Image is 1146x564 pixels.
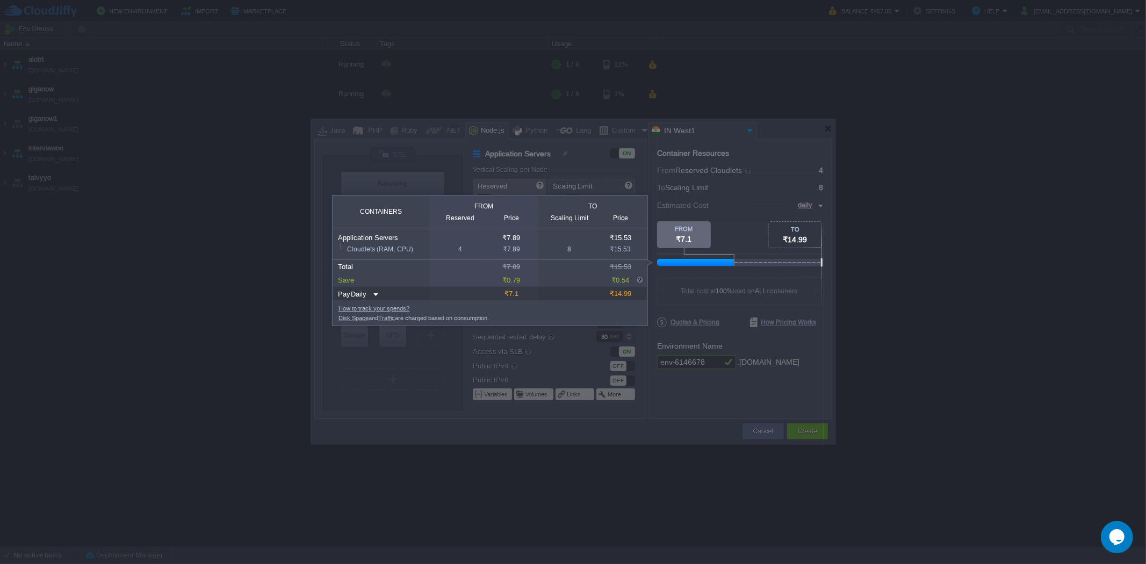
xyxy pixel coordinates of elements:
a: Traffic [378,315,395,321]
div: Pay [338,287,350,301]
iframe: chat widget [1101,521,1135,553]
div: 4 [434,245,487,253]
div: Scaling Limit [543,214,596,222]
div: Reserved [434,214,487,222]
div: Application Servers [338,234,429,242]
div: to [538,203,647,210]
div: ₹15.53 [596,260,645,273]
a: Disk Space [338,315,369,321]
div: ₹15.53 [596,245,645,253]
div: Price [596,214,645,222]
a: How to track your spends? [338,305,409,312]
div: ₹15.53 [596,234,645,242]
div: from [429,203,538,210]
div: Price [487,214,536,222]
span: ₹14.99 [783,235,808,244]
div: ₹7.1 [487,287,536,300]
div: 8 [543,245,596,253]
div: Cloudlets (RAM, CPU) [338,245,429,253]
div: ₹0.54 [596,273,635,287]
div: TO [769,226,821,233]
div: FROM [657,226,711,232]
div: ₹7.89 [487,245,536,253]
div: Save [338,273,429,287]
div: ₹7.89 [487,234,536,242]
span: ₹7.1 [676,235,692,243]
div: ₹7.89 [487,260,536,273]
div: ₹14.99 [596,287,645,300]
div: Containers [335,208,427,215]
div: ₹0.79 [487,273,536,287]
div: and are charged based on consumption. [338,313,647,322]
div: Total [338,260,429,273]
